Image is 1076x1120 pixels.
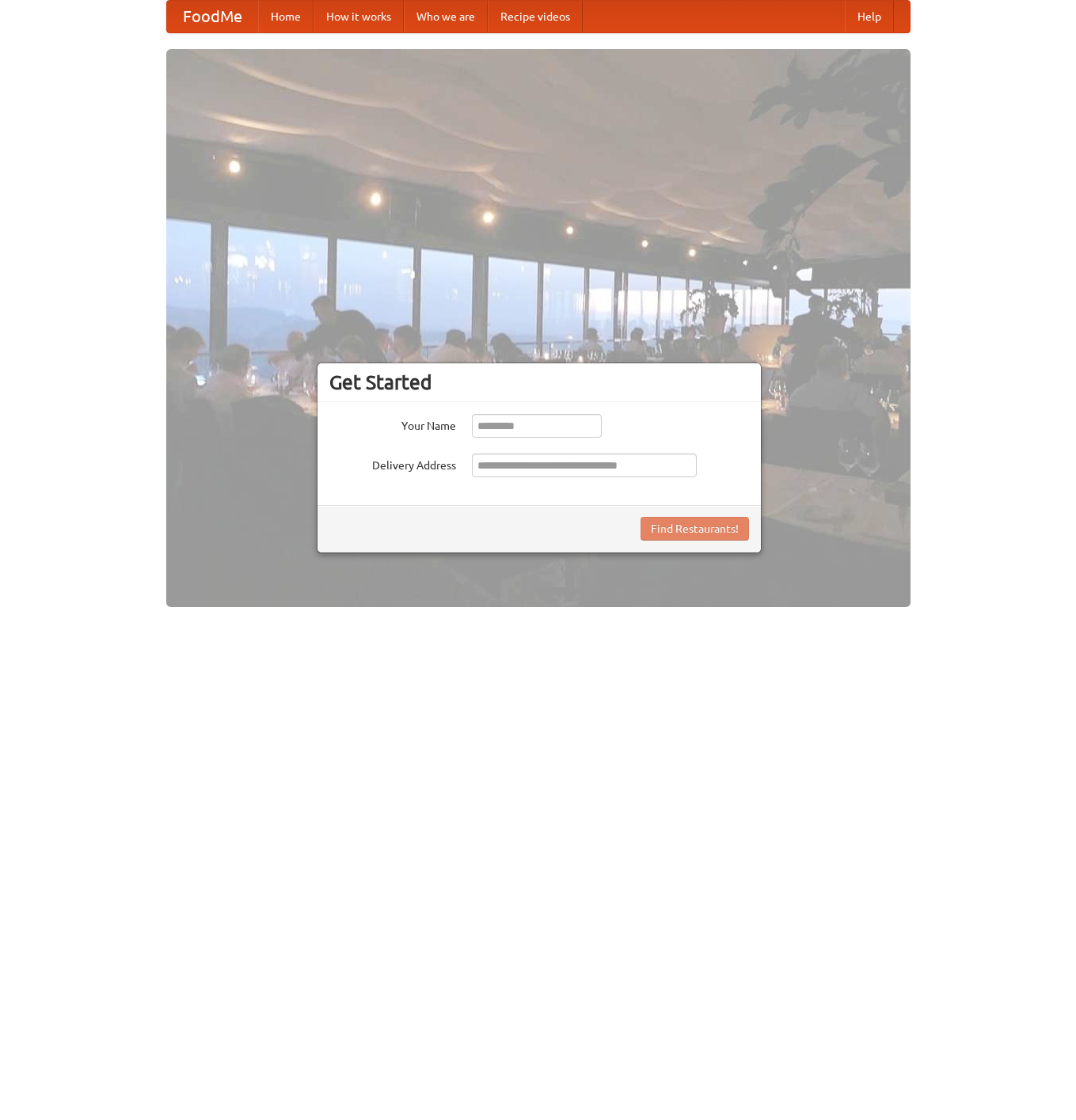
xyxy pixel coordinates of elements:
[329,370,749,394] h3: Get Started
[167,1,258,32] a: FoodMe
[258,1,314,32] a: Home
[404,1,488,32] a: Who we are
[845,1,894,32] a: Help
[314,1,404,32] a: How it works
[488,1,583,32] a: Recipe videos
[329,454,456,473] label: Delivery Address
[329,414,456,434] label: Your Name
[641,517,749,541] button: Find Restaurants!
